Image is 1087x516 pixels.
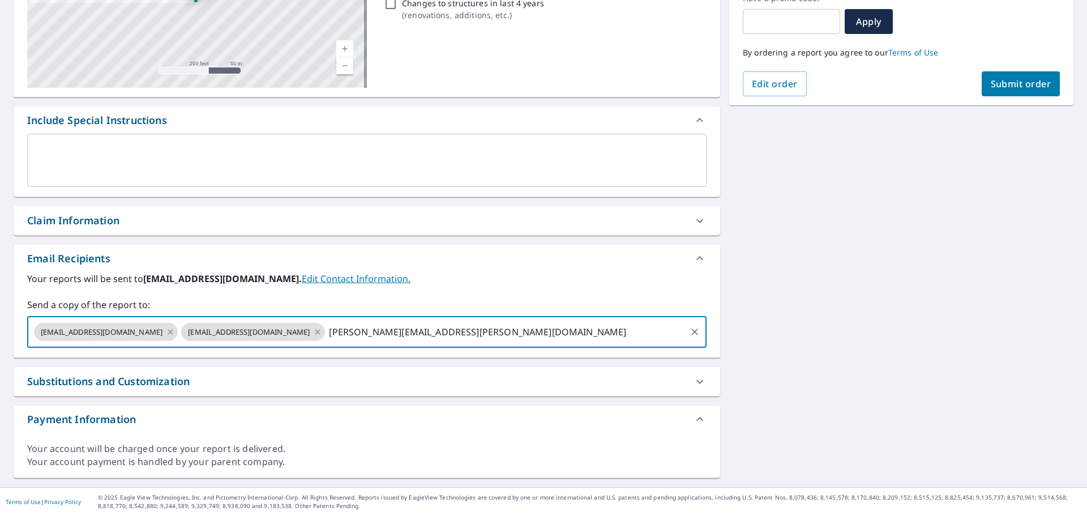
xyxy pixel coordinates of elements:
[743,48,1060,58] p: By ordering a report you agree to our
[302,272,410,285] a: EditContactInfo
[34,323,178,341] div: [EMAIL_ADDRESS][DOMAIN_NAME]
[14,367,720,396] div: Substitutions and Customization
[14,245,720,272] div: Email Recipients
[27,412,136,427] div: Payment Information
[14,406,720,433] div: Payment Information
[27,251,110,266] div: Email Recipients
[336,40,353,57] a: Current Level 17, Zoom In
[402,9,544,21] p: ( renovations, additions, etc. )
[991,78,1051,90] span: Submit order
[687,324,703,340] button: Clear
[27,272,707,285] label: Your reports will be sent to
[181,327,316,338] span: [EMAIL_ADDRESS][DOMAIN_NAME]
[854,15,884,28] span: Apply
[27,455,707,468] div: Your account payment is handled by your parent company.
[44,498,81,506] a: Privacy Policy
[27,113,167,128] div: Include Special Instructions
[888,47,939,58] a: Terms of Use
[34,327,169,338] span: [EMAIL_ADDRESS][DOMAIN_NAME]
[845,9,893,34] button: Apply
[27,213,119,228] div: Claim Information
[181,323,325,341] div: [EMAIL_ADDRESS][DOMAIN_NAME]
[14,206,720,235] div: Claim Information
[27,298,707,312] label: Send a copy of the report to:
[14,106,720,134] div: Include Special Instructions
[27,374,190,389] div: Substitutions and Customization
[27,442,707,455] div: Your account will be charged once your report is delivered.
[743,71,807,96] button: Edit order
[982,71,1060,96] button: Submit order
[336,57,353,74] a: Current Level 17, Zoom Out
[752,78,798,90] span: Edit order
[6,498,41,506] a: Terms of Use
[6,498,81,505] p: |
[98,493,1081,510] p: © 2025 Eagle View Technologies, Inc. and Pictometry International Corp. All Rights Reserved. Repo...
[143,272,302,285] b: [EMAIL_ADDRESS][DOMAIN_NAME].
